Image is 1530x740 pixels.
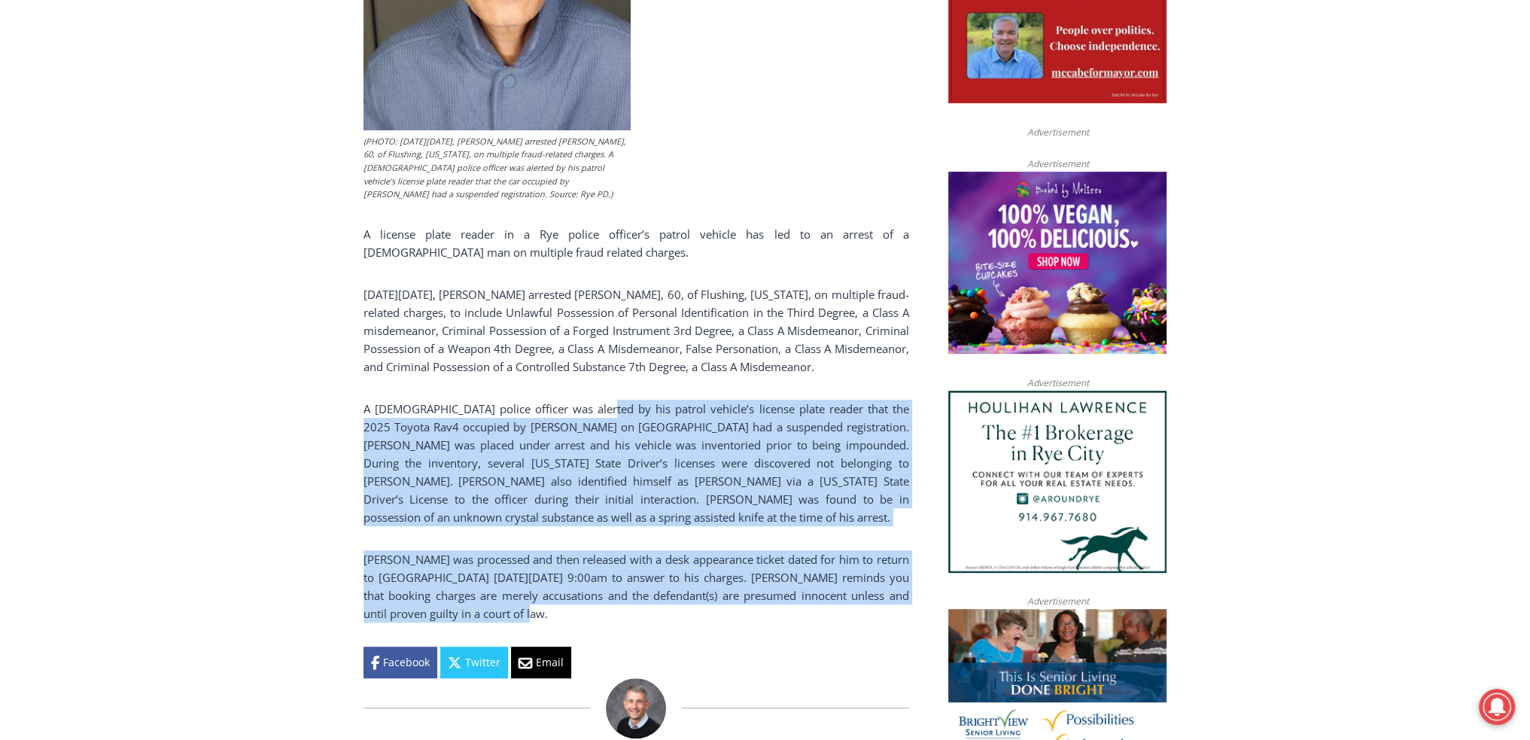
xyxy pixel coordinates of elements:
[363,550,909,623] p: [PERSON_NAME] was processed and then released with a desk appearance ticket dated for him to retu...
[394,150,698,184] span: Intern @ [DOMAIN_NAME]
[948,391,1167,573] img: Houlihan Lawrence The #1 Brokerage in Rye City
[363,135,631,201] figcaption: (PHOTO: [DATE][DATE], [PERSON_NAME] arrested [PERSON_NAME], 60, of Flushing, [US_STATE], on multi...
[1011,594,1103,608] span: Advertisement
[1011,125,1103,139] span: Advertisement
[1011,376,1103,390] span: Advertisement
[511,647,571,678] a: Email
[363,647,437,678] a: Facebook
[440,647,508,678] a: Twitter
[363,225,909,261] p: A license plate reader in a Rye police officer’s patrol vehicle has led to an arrest of a [DEMOGR...
[362,146,729,187] a: Intern @ [DOMAIN_NAME]
[1011,157,1103,171] span: Advertisement
[363,400,909,526] p: A [DEMOGRAPHIC_DATA] police officer was alerted by his patrol vehicle’s license plate reader that...
[380,1,711,146] div: "[PERSON_NAME] and I covered the [DATE] Parade, which was a really eye opening experience as I ha...
[948,172,1167,354] img: Baked by Melissa
[363,285,909,376] p: [DATE][DATE], [PERSON_NAME] arrested [PERSON_NAME], 60, of Flushing, [US_STATE], on multiple frau...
